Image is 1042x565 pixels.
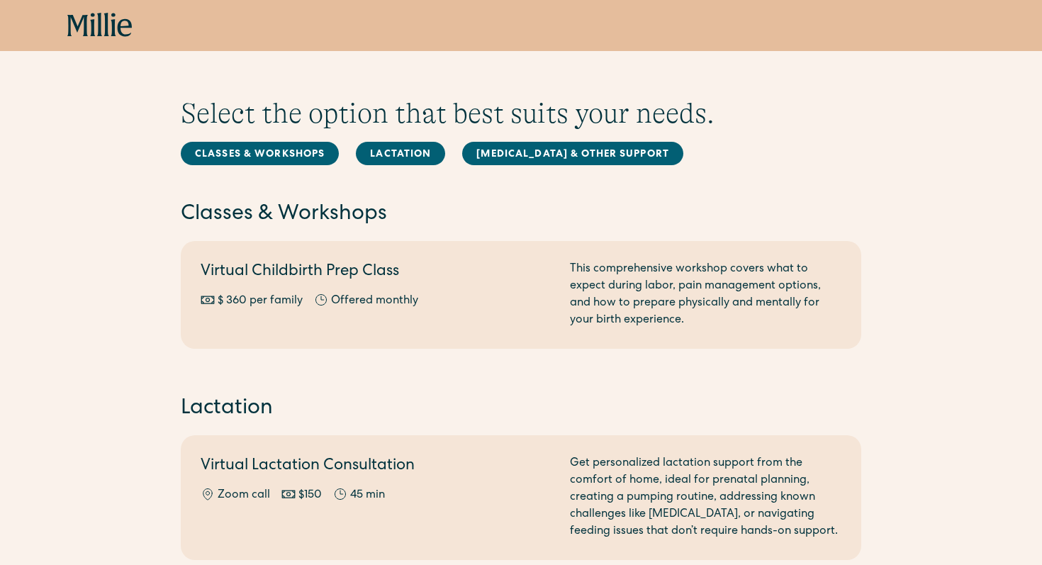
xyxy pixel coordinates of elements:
[331,293,418,310] div: Offered monthly
[181,435,861,560] a: Virtual Lactation ConsultationZoom call$15045 minGet personalized lactation support from the comf...
[570,261,841,329] div: This comprehensive workshop covers what to expect during labor, pain management options, and how ...
[181,394,861,424] h2: Lactation
[181,241,861,349] a: Virtual Childbirth Prep Class$ 360 per familyOffered monthlyThis comprehensive workshop covers wh...
[350,487,385,504] div: 45 min
[201,261,553,284] h2: Virtual Childbirth Prep Class
[181,142,339,165] a: Classes & Workshops
[462,142,683,165] a: [MEDICAL_DATA] & Other Support
[201,455,553,479] h2: Virtual Lactation Consultation
[218,487,270,504] div: Zoom call
[181,200,861,230] h2: Classes & Workshops
[570,455,841,540] div: Get personalized lactation support from the comfort of home, ideal for prenatal planning, creatin...
[218,293,303,310] div: $ 360 per family
[298,487,322,504] div: $150
[356,142,445,165] a: Lactation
